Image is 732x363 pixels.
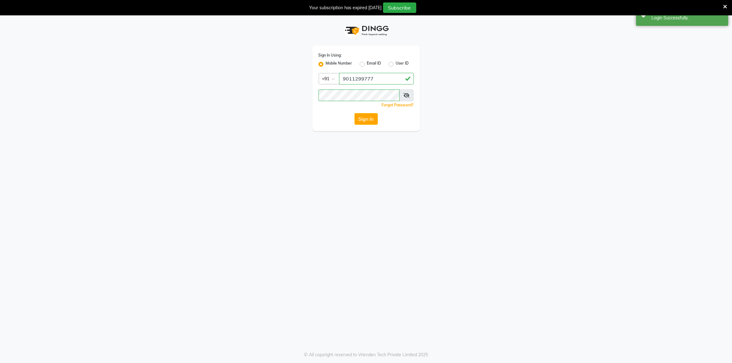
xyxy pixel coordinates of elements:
[342,22,391,40] img: logo1.svg
[354,113,378,125] button: Sign In
[651,15,724,21] div: Login Successfully.
[319,89,400,101] input: Username
[310,5,382,11] div: Your subscription has expired [DATE]
[382,103,414,107] a: Forgot Password?
[319,53,342,58] label: Sign In Using:
[396,61,409,68] label: User ID
[383,2,416,13] button: Subscribe
[367,61,381,68] label: Email ID
[326,61,352,68] label: Mobile Number
[339,73,414,85] input: Username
